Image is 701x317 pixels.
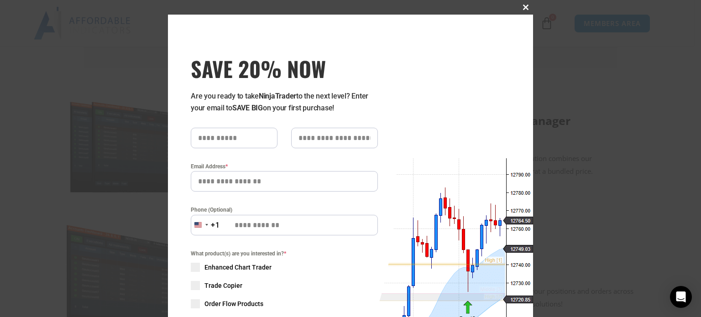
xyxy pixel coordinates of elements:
strong: SAVE BIG [232,104,263,112]
span: Order Flow Products [204,299,263,308]
strong: NinjaTrader [259,92,296,100]
label: Enhanced Chart Trader [191,263,378,272]
p: Are you ready to take to the next level? Enter your email to on your first purchase! [191,90,378,114]
span: What product(s) are you interested in? [191,249,378,258]
label: Trade Copier [191,281,378,290]
label: Order Flow Products [191,299,378,308]
label: Phone (Optional) [191,205,378,214]
button: Selected country [191,215,220,235]
div: +1 [211,219,220,231]
span: Enhanced Chart Trader [204,263,272,272]
label: Email Address [191,162,378,171]
span: Trade Copier [204,281,242,290]
div: Open Intercom Messenger [670,286,692,308]
span: SAVE 20% NOW [191,56,378,81]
